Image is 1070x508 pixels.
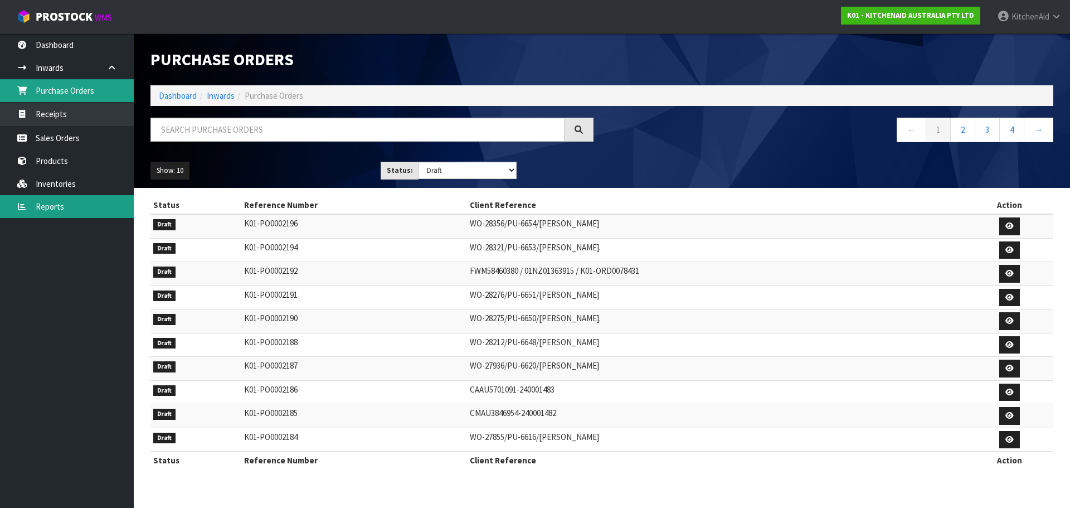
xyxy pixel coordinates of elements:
[153,361,176,372] span: Draft
[241,286,467,309] td: K01-PO0002191
[847,11,974,20] strong: K01 - KITCHENAID AUSTRALIA PTY LTD
[467,428,966,452] td: WO-27855/PU-6616/[PERSON_NAME]
[153,385,176,396] span: Draft
[966,196,1053,214] th: Action
[153,219,176,230] span: Draft
[241,452,467,470] th: Reference Number
[153,291,176,302] span: Draft
[950,118,975,142] a: 2
[467,262,966,286] td: FWM58460380 / 01NZ01363915 / K01-ORD0078431
[241,357,467,381] td: K01-PO0002187
[467,238,966,262] td: WO-28321/PU-6653/[PERSON_NAME].
[150,50,594,69] h1: Purchase Orders
[153,338,176,349] span: Draft
[241,428,467,452] td: K01-PO0002184
[610,118,1053,145] nav: Page navigation
[897,118,926,142] a: ←
[241,333,467,357] td: K01-PO0002188
[467,196,966,214] th: Client Reference
[245,90,303,101] span: Purchase Orders
[1024,118,1053,142] a: →
[241,262,467,286] td: K01-PO0002192
[975,118,1000,142] a: 3
[966,452,1053,470] th: Action
[241,309,467,333] td: K01-PO0002190
[153,314,176,325] span: Draft
[926,118,951,142] a: 1
[36,9,93,24] span: ProStock
[150,118,565,142] input: Search purchase orders
[467,452,966,470] th: Client Reference
[467,333,966,357] td: WO-28212/PU-6648/[PERSON_NAME]
[241,380,467,404] td: K01-PO0002186
[153,433,176,444] span: Draft
[1011,11,1049,22] span: KitchenAid
[241,238,467,262] td: K01-PO0002194
[241,404,467,428] td: K01-PO0002185
[241,196,467,214] th: Reference Number
[241,214,467,238] td: K01-PO0002196
[153,267,176,278] span: Draft
[207,90,235,101] a: Inwards
[999,118,1024,142] a: 4
[150,196,241,214] th: Status
[95,12,112,23] small: WMS
[159,90,197,101] a: Dashboard
[467,380,966,404] td: CAAU5701091-240001483
[150,162,189,180] button: Show: 10
[150,452,241,470] th: Status
[467,309,966,333] td: WO-28275/PU-6650/[PERSON_NAME].
[153,409,176,420] span: Draft
[387,166,413,175] strong: Status:
[153,243,176,254] span: Draft
[467,286,966,309] td: WO-28276/PU-6651/[PERSON_NAME]
[17,9,31,23] img: cube-alt.png
[467,214,966,238] td: WO-28356/PU-6654/[PERSON_NAME]
[467,357,966,381] td: WO-27936/PU-6620/[PERSON_NAME]
[467,404,966,428] td: CMAU3846954-240001482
